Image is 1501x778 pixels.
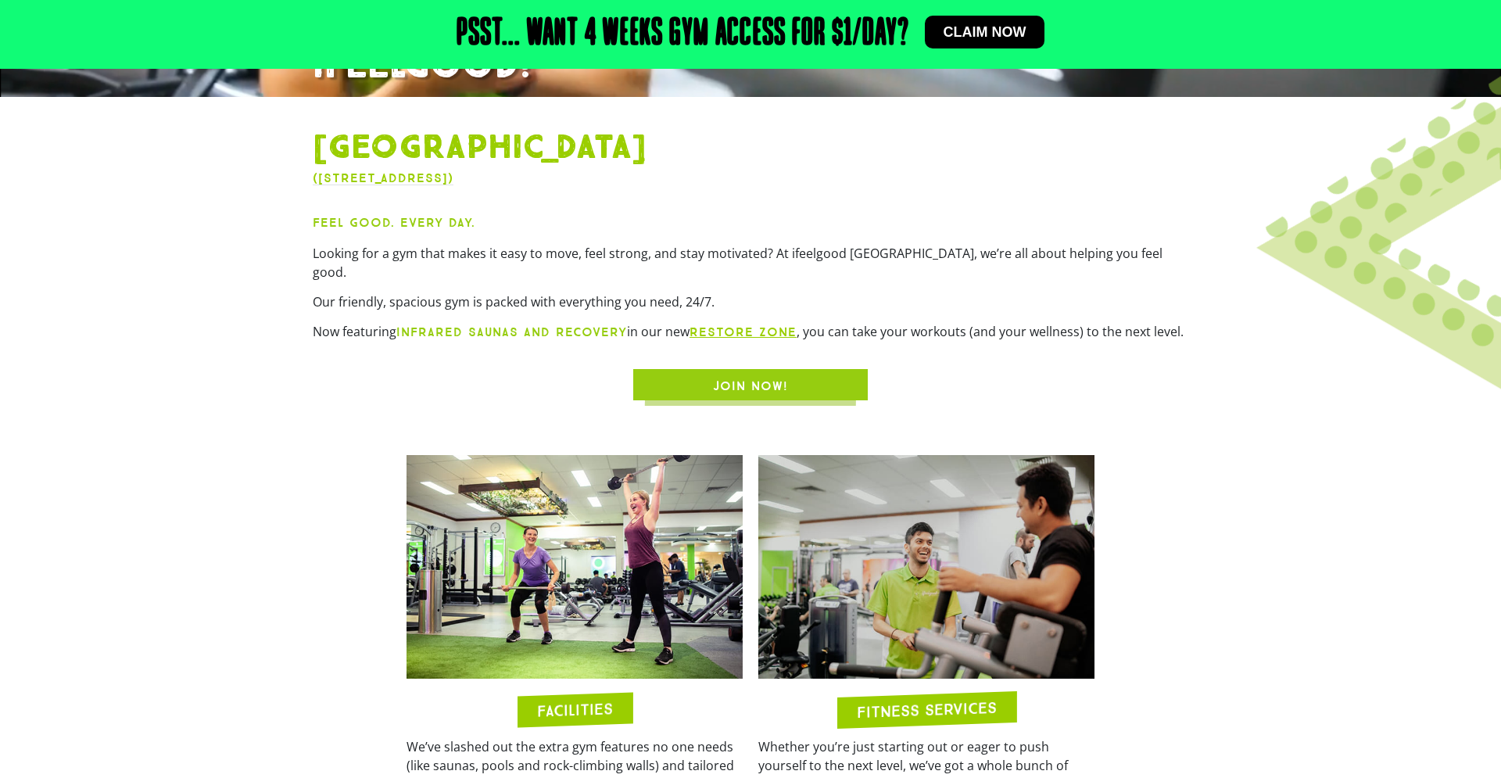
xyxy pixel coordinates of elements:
[313,170,453,185] a: ([STREET_ADDRESS])
[713,377,788,396] span: JOIN NOW!
[690,324,797,339] a: RESTORE zone
[944,25,1026,39] span: Claim now
[313,292,1188,311] p: Our friendly, spacious gym is packed with everything you need, 24/7.
[537,701,613,719] h2: FACILITIES
[925,16,1045,48] a: Claim now
[313,215,475,230] strong: Feel Good. Every Day.
[313,322,1188,342] p: Now featuring in our new , you can take your workouts (and your wellness) to the next level.
[457,16,909,53] h2: Psst... Want 4 weeks gym access for $1/day?
[313,244,1188,281] p: Looking for a gym that makes it easy to move, feel strong, and stay motivated? At ifeelgood [GEOG...
[857,700,997,720] h2: FITNESS SERVICES
[396,324,627,339] strong: infrared saunas and recovery
[633,369,868,400] a: JOIN NOW!
[313,128,1188,169] h1: [GEOGRAPHIC_DATA]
